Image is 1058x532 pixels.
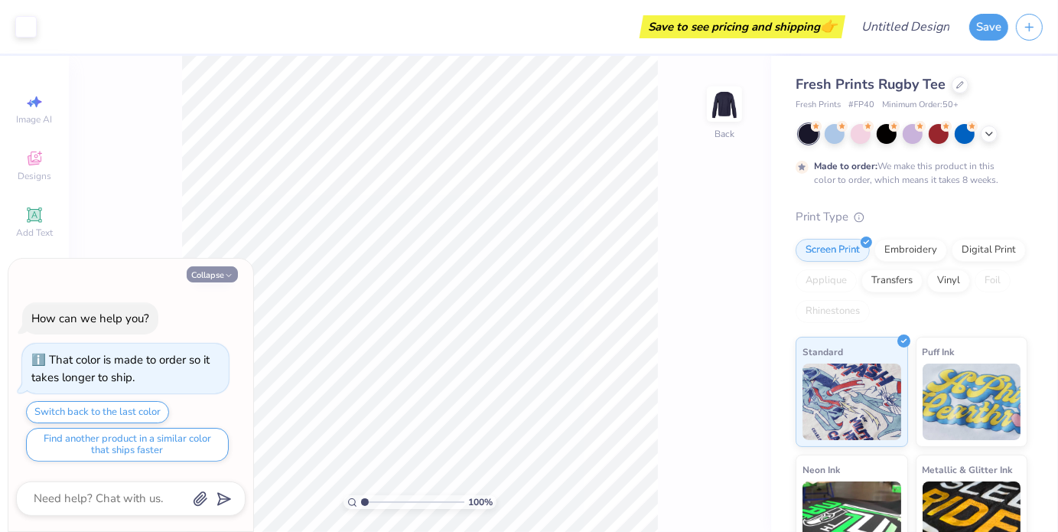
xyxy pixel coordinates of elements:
[802,462,840,478] span: Neon Ink
[468,495,493,509] span: 100 %
[802,344,843,360] span: Standard
[923,462,1013,478] span: Metallic & Glitter Ink
[26,428,229,462] button: Find another product in a similar color that ships faster
[187,266,238,282] button: Collapse
[709,89,740,119] img: Back
[17,113,53,126] span: Image AI
[923,344,955,360] span: Puff Ink
[874,239,947,262] div: Embroidery
[927,269,970,292] div: Vinyl
[848,99,874,112] span: # FP40
[802,364,901,440] img: Standard
[796,300,870,323] div: Rhinestones
[814,159,1002,187] div: We make this product in this color to order, which means it takes 8 weeks.
[923,364,1021,440] img: Puff Ink
[643,15,842,38] div: Save to see pricing and shipping
[18,170,51,182] span: Designs
[975,269,1011,292] div: Foil
[31,311,149,326] div: How can we help you?
[796,208,1027,226] div: Print Type
[796,239,870,262] div: Screen Print
[820,17,837,35] span: 👉
[31,352,210,385] div: That color is made to order so it takes longer to ship.
[796,269,857,292] div: Applique
[969,14,1008,41] button: Save
[26,401,169,423] button: Switch back to the last color
[796,75,946,93] span: Fresh Prints Rugby Tee
[861,269,923,292] div: Transfers
[16,227,53,239] span: Add Text
[796,99,841,112] span: Fresh Prints
[814,160,877,172] strong: Made to order:
[952,239,1026,262] div: Digital Print
[882,99,959,112] span: Minimum Order: 50 +
[715,127,734,141] div: Back
[849,11,962,42] input: Untitled Design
